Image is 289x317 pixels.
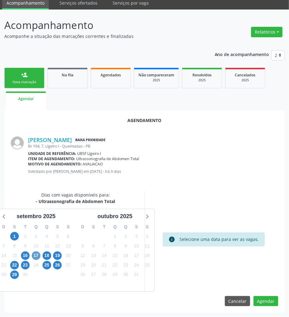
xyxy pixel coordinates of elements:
[64,251,72,260] span: sábado, 20 de setembro de 2025
[28,144,278,149] div: Br 104, 7, Ligeiro I - Queimadas - PB
[77,222,88,232] div: D
[10,242,19,250] span: segunda-feira, 8 de setembro de 2025
[89,251,98,260] span: segunda-feira, 13 de outubro de 2025
[109,222,120,232] div: Q
[132,251,141,260] span: sexta-feira, 17 de outubro de 2025
[122,270,130,279] span: quinta-feira, 30 de outubro de 2025
[20,222,31,232] div: T
[64,242,72,250] span: sábado, 13 de setembro de 2025
[74,137,107,143] span: Baixa Prioridade
[111,232,119,241] span: quarta-feira, 1 de outubro de 2025
[43,261,51,270] span: quinta-feira, 25 de setembro de 2025
[180,236,259,243] div: Selecione uma data para ver as vagas.
[100,261,109,270] span: terça-feira, 21 de outubro de 2025
[21,251,30,260] span: terça-feira, 16 de setembro de 2025
[31,222,41,232] div: Q
[28,151,76,156] b: Unidade de referência:
[36,198,115,205] div: - Ultrassonografia de Abdomen Total
[32,242,40,250] span: quarta-feira, 10 de setembro de 2025
[28,169,278,174] p: Solicitado por [PERSON_NAME] em [DATE] - há 9 dias
[100,251,109,260] span: terça-feira, 14 de outubro de 2025
[138,72,174,78] span: Não compareceram
[101,72,121,78] span: Agendados
[138,78,174,83] div: 2025
[122,251,130,260] span: quinta-feira, 16 de outubro de 2025
[10,270,19,279] span: segunda-feira, 29 de setembro de 2025
[122,232,130,241] span: quinta-feira, 2 de outubro de 2025
[111,242,119,250] span: quarta-feira, 8 de outubro de 2025
[14,212,58,221] div: setembro 2025
[11,117,278,124] div: Agendamento
[111,261,119,270] span: quarta-feira, 22 de outubro de 2025
[9,80,40,84] div: Nova marcação
[83,161,103,167] span: AVALIACAO
[89,242,98,250] span: segunda-feira, 6 de outubro de 2025
[64,232,72,241] span: sábado, 6 de setembro de 2025
[76,156,139,161] span: Ultrassonografia de Abdomen Total
[11,136,24,149] img: img
[95,212,135,221] div: outubro 2025
[132,242,141,250] span: sexta-feira, 10 de outubro de 2025
[53,251,62,260] span: sexta-feira, 19 de setembro de 2025
[78,242,87,250] span: domingo, 5 de outubro de 2025
[10,232,19,241] span: segunda-feira, 1 de setembro de 2025
[131,222,142,232] div: S
[77,151,101,156] span: UBSF Ligeiro I
[43,242,51,250] span: quinta-feira, 11 de setembro de 2025
[132,261,141,270] span: sexta-feira, 24 de outubro de 2025
[100,270,109,279] span: terça-feira, 28 de outubro de 2025
[28,161,82,167] b: Motivo de agendamento:
[21,261,30,270] span: terça-feira, 23 de setembro de 2025
[36,192,115,205] div: Dias com vagas disponíveis para:
[254,296,278,307] button: Agendar
[122,261,130,270] span: quinta-feira, 23 de outubro de 2025
[89,261,98,270] span: segunda-feira, 20 de outubro de 2025
[52,222,63,232] div: S
[78,251,87,260] span: domingo, 12 de outubro de 2025
[53,232,62,241] span: sexta-feira, 5 de setembro de 2025
[32,251,40,260] span: quarta-feira, 17 de setembro de 2025
[143,251,151,260] span: sábado, 18 de outubro de 2025
[78,261,87,270] span: domingo, 19 de outubro de 2025
[168,236,175,243] i: info
[132,232,141,241] span: sexta-feira, 3 de outubro de 2025
[89,270,98,279] span: segunda-feira, 27 de outubro de 2025
[18,96,34,101] span: Agendar
[132,270,141,279] span: sexta-feira, 31 de outubro de 2025
[78,270,87,279] span: domingo, 26 de outubro de 2025
[62,72,73,78] span: Na fila
[120,222,131,232] div: Q
[41,222,52,232] div: Q
[187,78,217,83] div: 2025
[100,242,109,250] span: terça-feira, 7 de outubro de 2025
[4,18,200,33] p: Acompanhamento
[143,242,151,250] span: sábado, 11 de outubro de 2025
[111,270,119,279] span: quarta-feira, 29 de outubro de 2025
[53,261,62,270] span: sexta-feira, 26 de setembro de 2025
[225,296,250,307] button: Cancelar
[143,261,151,270] span: sábado, 25 de outubro de 2025
[21,232,30,241] span: terça-feira, 2 de setembro de 2025
[143,232,151,241] span: sábado, 4 de outubro de 2025
[21,71,28,78] div: person_add
[21,270,30,279] span: terça-feira, 30 de setembro de 2025
[122,242,130,250] span: quinta-feira, 9 de outubro de 2025
[192,72,212,78] span: Resolvidos
[28,136,72,143] a: [PERSON_NAME]
[32,232,40,241] span: quarta-feira, 3 de setembro de 2025
[9,222,20,232] div: S
[21,242,30,250] span: terça-feira, 9 de setembro de 2025
[64,261,72,270] span: sábado, 27 de setembro de 2025
[10,261,19,270] span: segunda-feira, 22 de setembro de 2025
[251,27,283,37] button: Relatórios
[43,232,51,241] span: quinta-feira, 4 de setembro de 2025
[32,261,40,270] span: quarta-feira, 24 de setembro de 2025
[215,50,269,58] p: Ano de acompanhamento
[4,33,200,39] p: Acompanhe a situação das marcações correntes e finalizadas
[63,222,74,232] div: S
[88,222,99,232] div: S
[142,222,153,232] div: S
[28,156,75,161] b: Item de agendamento:
[99,222,109,232] div: T
[111,251,119,260] span: quarta-feira, 15 de outubro de 2025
